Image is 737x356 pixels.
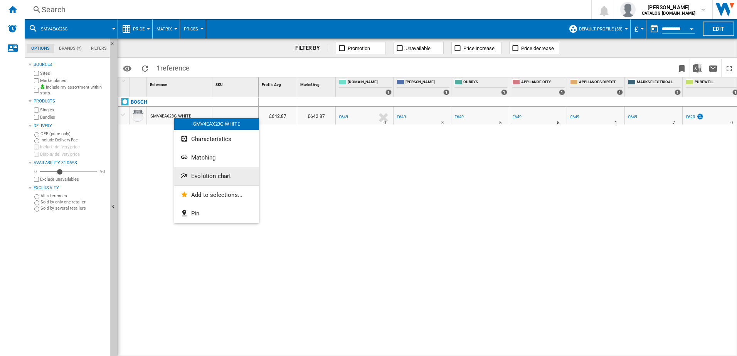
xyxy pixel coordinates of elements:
button: Evolution chart [174,167,259,185]
span: Matching [191,154,215,161]
button: Matching [174,148,259,167]
span: Add to selections... [191,191,242,198]
span: Pin [191,210,199,217]
button: Add to selections... [174,186,259,204]
span: Evolution chart [191,173,231,180]
span: Characteristics [191,136,231,143]
button: Pin... [174,204,259,223]
div: SMV4EAX23G WHITE [174,118,259,130]
button: Characteristics [174,130,259,148]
